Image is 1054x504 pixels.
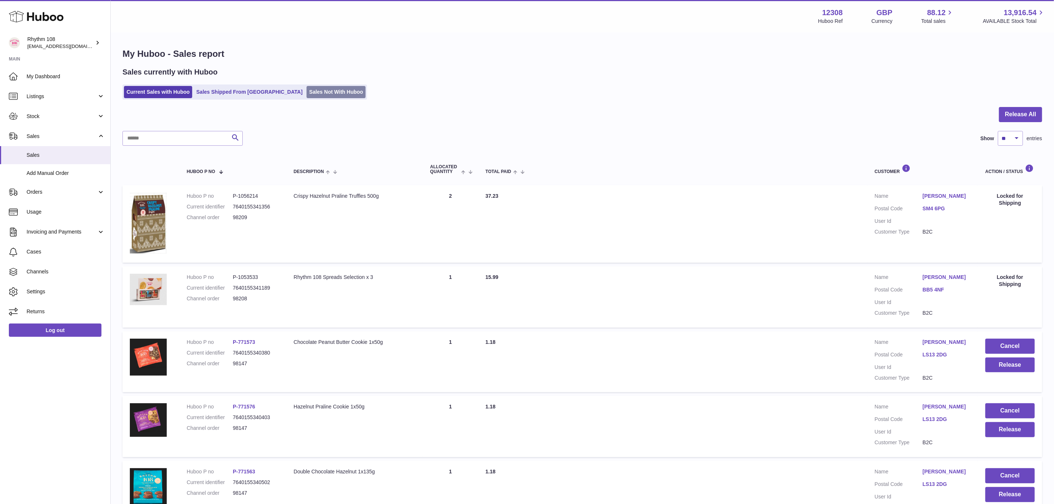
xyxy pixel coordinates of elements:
dd: B2C [923,310,971,317]
span: Orders [27,189,97,196]
dt: Customer Type [875,310,923,317]
div: Customer [875,164,971,174]
td: 2 [423,185,478,263]
button: Release All [999,107,1042,122]
span: [EMAIL_ADDRESS][DOMAIN_NAME] [27,43,108,49]
dd: 98209 [233,214,279,221]
span: 88.12 [927,8,946,18]
span: 15.99 [485,274,498,280]
dd: 98147 [233,360,279,367]
div: Huboo Ref [818,18,843,25]
span: 1.18 [485,404,495,410]
dd: 98147 [233,425,279,432]
div: Action / Status [985,164,1035,174]
dt: Huboo P no [187,339,233,346]
div: Hazelnut Praline Cookie 1x50g [294,403,415,410]
td: 1 [423,396,478,457]
td: 1 [423,331,478,393]
span: 1.18 [485,339,495,345]
a: LS13 2DG [923,351,971,358]
dt: Name [875,403,923,412]
span: Usage [27,208,105,215]
a: 13,916.54 AVAILABLE Stock Total [983,8,1045,25]
dt: Channel order [187,490,233,497]
button: Cancel [985,468,1035,483]
img: 123081684746041.JPG [130,403,167,437]
dt: User Id [875,299,923,306]
dt: Huboo P no [187,274,233,281]
dt: Current identifier [187,349,233,356]
span: Total paid [485,169,511,174]
dt: Channel order [187,360,233,367]
dd: 7640155340380 [233,349,279,356]
dt: Huboo P no [187,193,233,200]
dt: Current identifier [187,479,233,486]
span: Returns [27,308,105,315]
img: 1756376586.JPG [130,193,167,253]
span: 37.23 [485,193,498,199]
a: P-771563 [233,469,255,474]
a: [PERSON_NAME] [923,274,971,281]
div: Currency [872,18,893,25]
a: LS13 2DG [923,416,971,423]
dt: Channel order [187,425,233,432]
dd: P-1053533 [233,274,279,281]
dt: Channel order [187,214,233,221]
span: entries [1027,135,1042,142]
span: 13,916.54 [1004,8,1037,18]
span: Stock [27,113,97,120]
dt: User Id [875,364,923,371]
a: Sales Not With Huboo [307,86,366,98]
label: Show [981,135,994,142]
dd: 98208 [233,295,279,302]
div: Locked for Shipping [985,193,1035,207]
span: Sales [27,152,105,159]
a: Log out [9,324,101,337]
dt: Channel order [187,295,233,302]
a: [PERSON_NAME] [923,403,971,410]
a: SM4 6PG [923,205,971,212]
span: Huboo P no [187,169,215,174]
button: Release [985,487,1035,502]
span: Invoicing and Payments [27,228,97,235]
div: Locked for Shipping [985,274,1035,288]
a: P-771573 [233,339,255,345]
span: Channels [27,268,105,275]
dd: 7640155341189 [233,284,279,291]
a: Sales Shipped From [GEOGRAPHIC_DATA] [194,86,305,98]
img: 1753718925.JPG [130,274,167,305]
div: Rhythm 108 Spreads Selection x 3 [294,274,415,281]
dd: B2C [923,228,971,235]
img: 123081684746069.JPG [130,339,167,376]
dd: B2C [923,374,971,382]
a: [PERSON_NAME] [923,468,971,475]
a: [PERSON_NAME] [923,339,971,346]
div: Rhythm 108 [27,36,94,50]
dd: P-1056214 [233,193,279,200]
dt: Postal Code [875,481,923,490]
a: LS13 2DG [923,481,971,488]
dt: Postal Code [875,286,923,295]
a: [PERSON_NAME] [923,193,971,200]
dt: Current identifier [187,414,233,421]
span: Cases [27,248,105,255]
button: Release [985,358,1035,373]
h2: Sales currently with Huboo [122,67,218,77]
dt: Huboo P no [187,403,233,410]
button: Release [985,422,1035,437]
span: Total sales [921,18,954,25]
span: Settings [27,288,105,295]
dt: User Id [875,218,923,225]
dt: Customer Type [875,439,923,446]
dd: 98147 [233,490,279,497]
dd: 7640155340502 [233,479,279,486]
span: ALLOCATED Quantity [430,165,459,174]
dt: Postal Code [875,205,923,214]
dt: Name [875,339,923,348]
span: 1.18 [485,469,495,474]
dt: Postal Code [875,416,923,425]
dt: User Id [875,493,923,500]
span: Sales [27,133,97,140]
dt: Postal Code [875,351,923,360]
a: BB5 4NF [923,286,971,293]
